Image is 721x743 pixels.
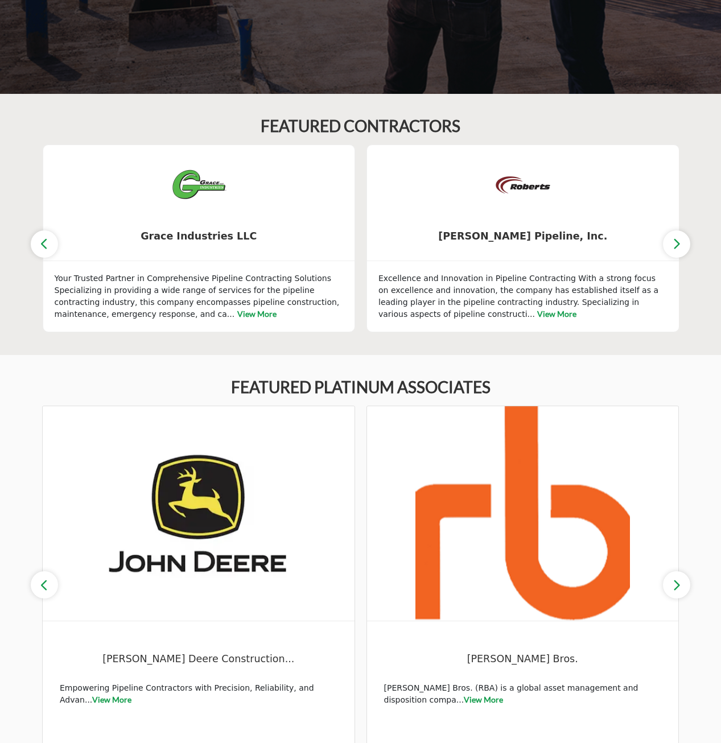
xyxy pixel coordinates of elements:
h2: FEATURED PLATINUM ASSOCIATES [231,378,491,397]
span: Ritchie Bros. [384,644,662,674]
b: Grace Industries LLC [60,221,338,251]
a: View More [92,695,131,704]
p: [PERSON_NAME] Bros. (RBA) is a global asset management and disposition compa... [384,682,662,706]
p: Your Trusted Partner in Comprehensive Pipeline Contracting Solutions Specializing in providing a ... [55,273,344,320]
a: View More [464,695,503,704]
a: [PERSON_NAME] Pipeline, Inc. [367,221,679,251]
a: View More [537,309,576,319]
span: ... [528,309,535,319]
a: [PERSON_NAME] Deere Construction... [60,644,337,674]
a: Grace Industries LLC [43,221,355,251]
p: Empowering Pipeline Contractors with Precision, Reliability, and Advan... [60,682,337,706]
img: Ritchie Bros. [367,406,679,621]
a: View More [237,309,277,319]
span: ... [227,309,234,319]
h2: FEATURED CONTRACTORS [261,117,460,136]
span: John Deere Construction & Forestry Division [60,644,337,674]
img: Roberts Pipeline, Inc. [495,156,551,213]
b: Roberts Pipeline, Inc. [384,221,662,251]
span: [PERSON_NAME] Pipeline, Inc. [384,229,662,243]
span: [PERSON_NAME] Bros. [384,651,662,666]
img: John Deere Construction & Forestry Division [43,406,355,621]
a: [PERSON_NAME] Bros. [384,644,662,674]
span: Grace Industries LLC [60,229,338,243]
img: Grace Industries LLC [170,156,227,213]
p: Excellence and Innovation in Pipeline Contracting With a strong focus on excellence and innovatio... [378,273,668,320]
span: [PERSON_NAME] Deere Construction... [60,651,337,666]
